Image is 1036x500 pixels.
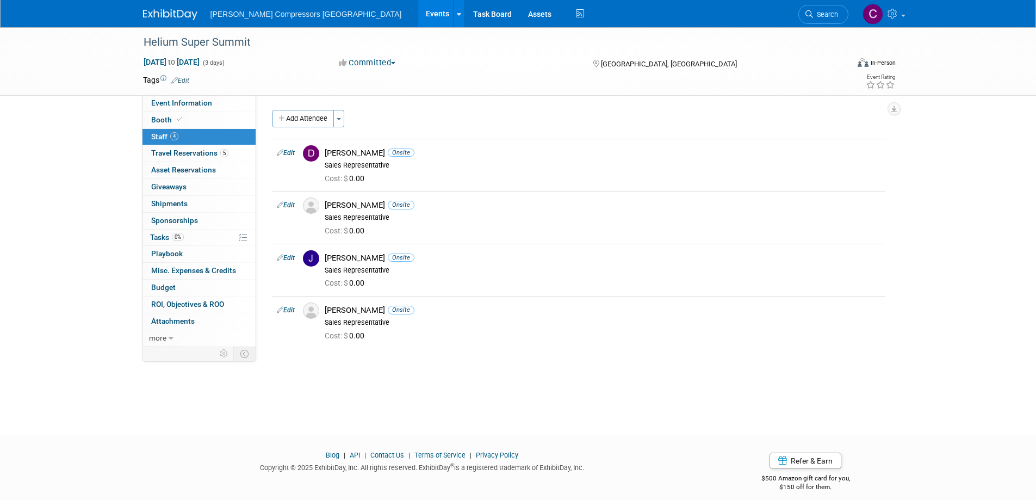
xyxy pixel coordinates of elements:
div: [PERSON_NAME] [325,253,881,263]
a: Booth [142,112,256,128]
span: Giveaways [151,182,187,191]
a: Budget [142,280,256,296]
a: Edit [171,77,189,84]
span: (3 days) [202,59,225,66]
span: Onsite [388,306,414,314]
a: Contact Us [370,451,404,459]
td: Personalize Event Tab Strip [215,347,234,361]
span: Asset Reservations [151,165,216,174]
a: Refer & Earn [770,453,841,469]
span: Shipments [151,199,188,208]
img: Crystal Wilson [863,4,883,24]
div: Copyright © 2025 ExhibitDay, Inc. All rights reserved. ExhibitDay is a registered trademark of Ex... [143,460,702,473]
span: [GEOGRAPHIC_DATA], [GEOGRAPHIC_DATA] [601,60,737,68]
a: Edit [277,254,295,262]
a: Edit [277,201,295,209]
span: Budget [151,283,176,292]
span: Onsite [388,254,414,262]
div: Sales Representative [325,213,881,222]
a: Staff4 [142,129,256,145]
a: Asset Reservations [142,162,256,178]
span: Tasks [150,233,184,242]
button: Add Attendee [272,110,334,127]
div: Sales Representative [325,318,881,327]
div: $150 off for them. [718,483,894,492]
img: Format-Inperson.png [858,58,868,67]
span: Cost: $ [325,174,349,183]
a: API [350,451,360,459]
a: Sponsorships [142,213,256,229]
span: to [166,58,177,66]
span: Onsite [388,149,414,157]
span: Playbook [151,249,183,258]
a: Search [798,5,848,24]
span: Booth [151,115,184,124]
span: Search [813,10,838,18]
sup: ® [450,462,454,468]
span: | [341,451,348,459]
span: | [467,451,474,459]
a: Blog [326,451,339,459]
span: [PERSON_NAME] Compressors [GEOGRAPHIC_DATA] [210,10,402,18]
td: Toggle Event Tabs [233,347,256,361]
div: Sales Representative [325,161,881,170]
span: 4 [170,132,178,140]
span: Onsite [388,201,414,209]
div: Event Format [784,57,896,73]
a: Edit [277,149,295,157]
a: ROI, Objectives & ROO [142,297,256,313]
img: Associate-Profile-5.png [303,197,319,214]
div: [PERSON_NAME] [325,148,881,158]
a: Misc. Expenses & Credits [142,263,256,279]
span: Attachments [151,317,195,325]
a: Edit [277,306,295,314]
span: ROI, Objectives & ROO [151,300,224,308]
a: Travel Reservations5 [142,145,256,162]
div: $500 Amazon gift card for you, [718,467,894,492]
span: 0.00 [325,331,369,340]
div: Sales Representative [325,266,881,275]
a: Playbook [142,246,256,262]
a: Tasks0% [142,230,256,246]
div: [PERSON_NAME] [325,305,881,316]
a: Event Information [142,95,256,112]
img: ExhibitDay [143,9,197,20]
span: Travel Reservations [151,149,228,157]
a: Giveaways [142,179,256,195]
span: more [149,334,166,342]
td: Tags [143,75,189,85]
div: [PERSON_NAME] [325,200,881,211]
div: In-Person [870,59,896,67]
img: Associate-Profile-5.png [303,303,319,319]
span: | [406,451,413,459]
span: Cost: $ [325,331,349,340]
span: Cost: $ [325,279,349,287]
span: Misc. Expenses & Credits [151,266,236,275]
span: 0.00 [325,226,369,235]
button: Committed [335,57,400,69]
a: Privacy Policy [476,451,518,459]
span: 0% [172,233,184,241]
span: Sponsorships [151,216,198,225]
span: Cost: $ [325,226,349,235]
div: Event Rating [866,75,895,80]
i: Booth reservation complete [177,116,182,122]
img: J.jpg [303,250,319,267]
a: Shipments [142,196,256,212]
a: more [142,330,256,347]
span: 0.00 [325,279,369,287]
img: D.jpg [303,145,319,162]
span: | [362,451,369,459]
a: Attachments [142,313,256,330]
span: Event Information [151,98,212,107]
a: Terms of Service [414,451,466,459]
span: [DATE] [DATE] [143,57,200,67]
span: 0.00 [325,174,369,183]
span: Staff [151,132,178,141]
span: 5 [220,149,228,157]
div: Helium Super Summit [140,33,832,52]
